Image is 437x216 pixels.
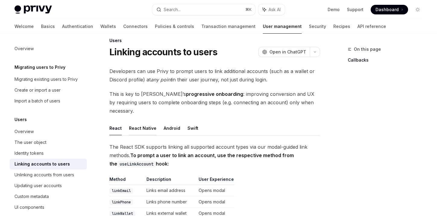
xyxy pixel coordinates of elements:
a: Support [347,7,363,13]
button: Ask AI [258,4,285,15]
button: Swift [187,121,198,135]
div: The user object [14,139,46,146]
strong: progressive onboarding [186,91,243,97]
th: Description [144,176,196,185]
a: User management [263,19,302,34]
div: Import a batch of users [14,97,60,105]
a: Create or import a user [10,85,87,96]
td: Opens modal [196,196,234,208]
div: Users [109,38,320,44]
div: Linking accounts to users [14,160,70,168]
div: Create or import a user [14,87,61,94]
a: Demo [328,7,340,13]
button: Search...⌘K [152,4,256,15]
h1: Linking accounts to users [109,47,217,57]
th: Method [109,176,144,185]
div: Updating user accounts [14,182,62,189]
a: API reference [357,19,386,34]
button: Toggle dark mode [413,5,423,14]
strong: To prompt a user to link an account, use the respective method from the hook: [109,152,294,167]
button: Open in ChatGPT [258,47,310,57]
h5: Users [14,116,27,123]
a: Security [309,19,326,34]
a: Updating user accounts [10,180,87,191]
div: Custom metadata [14,193,49,200]
a: Import a batch of users [10,96,87,106]
button: Android [164,121,180,135]
a: Welcome [14,19,34,34]
a: Overview [10,43,87,54]
span: On this page [354,46,381,53]
div: Search... [164,6,181,13]
button: React [109,121,122,135]
img: light logo [14,5,52,14]
a: Connectors [123,19,148,34]
span: Dashboard [376,7,399,13]
td: Links phone number [144,196,196,208]
a: Transaction management [201,19,256,34]
a: Recipes [333,19,350,34]
td: Opens modal [196,185,234,196]
span: Ask AI [269,7,281,13]
span: Developers can use Privy to prompt users to link additional accounts (such as a wallet or Discord... [109,67,320,84]
a: Migrating existing users to Privy [10,74,87,85]
a: The user object [10,137,87,148]
td: Links email address [144,185,196,196]
a: Overview [10,126,87,137]
div: Overview [14,45,34,52]
span: The React SDK supports linking all supported account types via our modal-guided link methods. [109,143,320,168]
a: Policies & controls [155,19,194,34]
h5: Migrating users to Privy [14,64,65,71]
div: Migrating existing users to Privy [14,76,78,83]
code: linkEmail [109,188,133,194]
div: Overview [14,128,34,135]
div: Unlinking accounts from users [14,171,74,178]
a: Callbacks [348,55,427,65]
div: UI components [14,204,44,211]
a: Linking accounts to users [10,159,87,169]
a: Basics [41,19,55,34]
a: Custom metadata [10,191,87,202]
th: User Experience [196,176,234,185]
a: Authentication [62,19,93,34]
a: UI components [10,202,87,213]
a: Unlinking accounts from users [10,169,87,180]
div: Identity tokens [14,150,44,157]
code: linkPhone [109,199,133,205]
em: any point [151,77,172,83]
a: Wallets [100,19,116,34]
span: Open in ChatGPT [269,49,306,55]
a: Dashboard [371,5,408,14]
span: This is key to [PERSON_NAME]’s : improving conversion and UX by requiring users to complete onboa... [109,90,320,115]
a: Identity tokens [10,148,87,159]
code: useLinkAccount [117,161,156,167]
span: ⌘ K [245,7,252,12]
button: React Native [129,121,156,135]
